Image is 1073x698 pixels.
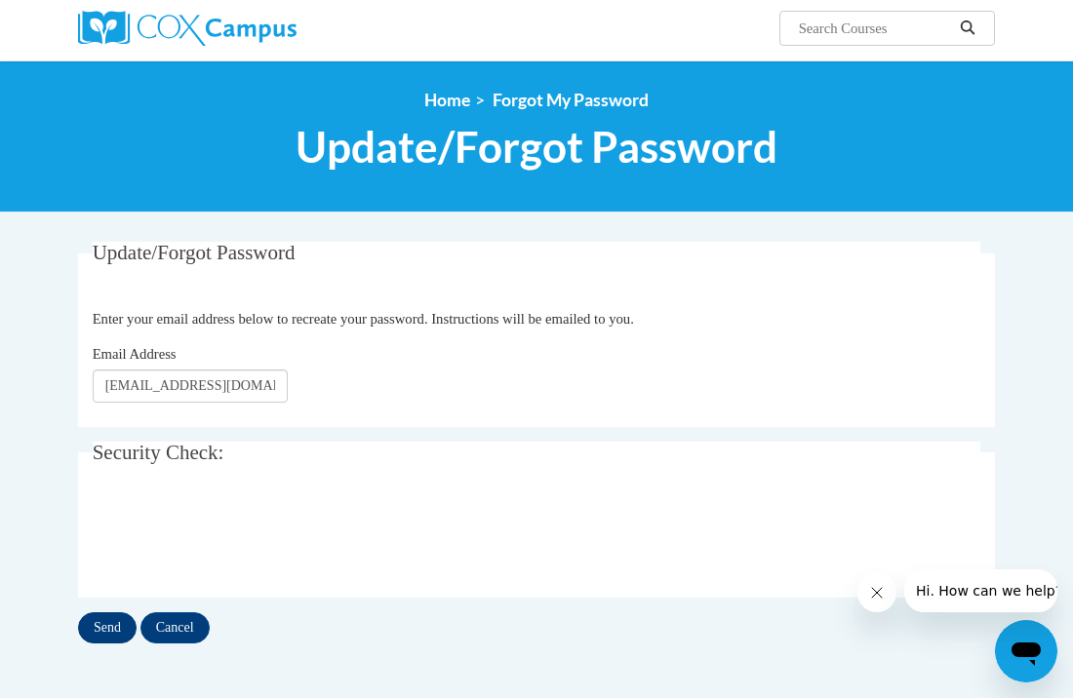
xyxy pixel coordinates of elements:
span: Update/Forgot Password [93,241,296,264]
span: Enter your email address below to recreate your password. Instructions will be emailed to you. [93,311,634,327]
span: Email Address [93,346,177,362]
span: Forgot My Password [493,90,649,110]
a: Cox Campus [78,11,364,46]
span: Security Check: [93,441,224,464]
input: Search Courses [797,17,953,40]
input: Send [78,612,137,643]
iframe: reCAPTCHA [93,497,389,573]
span: Hi. How can we help? [12,14,158,29]
span: Update/Forgot Password [296,121,777,173]
img: Cox Campus [78,11,297,46]
iframe: Message from company [904,569,1057,612]
input: Cancel [140,612,210,643]
a: Home [424,90,470,110]
button: Search [953,17,982,40]
iframe: Close message [857,573,896,612]
input: Email [93,369,288,403]
iframe: Button to launch messaging window [995,620,1057,682]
